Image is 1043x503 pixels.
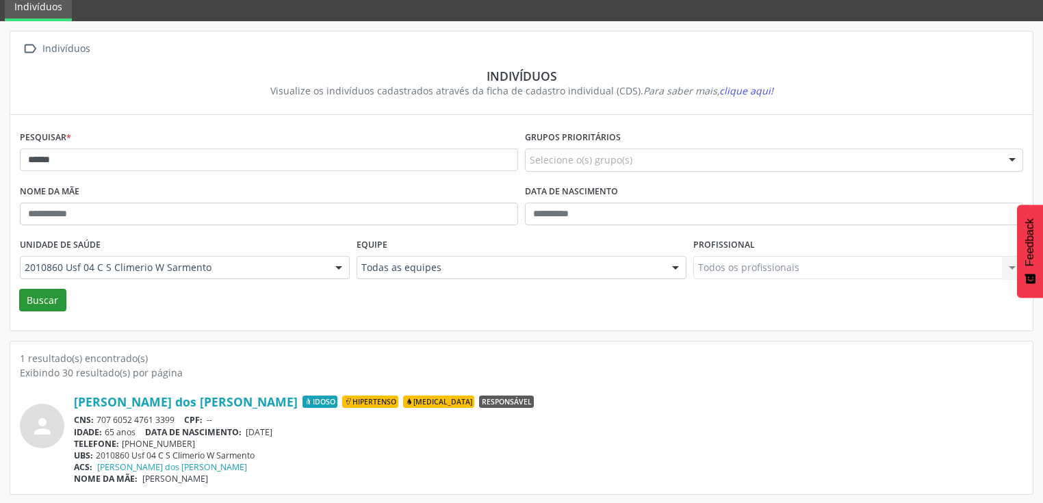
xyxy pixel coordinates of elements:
div: 1 resultado(s) encontrado(s) [20,351,1023,365]
button: Buscar [19,289,66,312]
div: 707 6052 4761 3399 [74,414,1023,426]
span: 2010860 Usf 04 C S Climerio W Sarmento [25,261,322,274]
span: [DATE] [246,426,272,438]
i: Para saber mais, [643,84,773,97]
span: ACS: [74,461,92,473]
span: UBS: [74,450,93,461]
label: Profissional [693,235,755,256]
span: NOME DA MÃE: [74,473,138,485]
span: DATA DE NASCIMENTO: [145,426,242,438]
div: 65 anos [74,426,1023,438]
span: Selecione o(s) grupo(s) [530,153,632,167]
a: [PERSON_NAME] dos [PERSON_NAME] [74,394,298,409]
span: [MEDICAL_DATA] [403,396,474,408]
label: Data de nascimento [525,181,618,203]
div: [PHONE_NUMBER] [74,438,1023,450]
label: Unidade de saúde [20,235,101,256]
span: Feedback [1024,218,1036,266]
label: Pesquisar [20,127,71,149]
span: [PERSON_NAME] [142,473,208,485]
div: Exibindo 30 resultado(s) por página [20,365,1023,380]
span: CNS: [74,414,94,426]
a:  Indivíduos [20,39,92,59]
span: clique aqui! [719,84,773,97]
i:  [20,39,40,59]
button: Feedback - Mostrar pesquisa [1017,205,1043,298]
span: TELEFONE: [74,438,119,450]
i: person [30,414,55,439]
label: Nome da mãe [20,181,79,203]
div: Indivíduos [40,39,92,59]
span: Todas as equipes [361,261,658,274]
a: [PERSON_NAME] dos [PERSON_NAME] [97,461,247,473]
span: IDADE: [74,426,102,438]
div: Visualize os indivíduos cadastrados através da ficha de cadastro individual (CDS). [29,83,1014,98]
label: Equipe [357,235,387,256]
div: Indivíduos [29,68,1014,83]
span: -- [207,414,212,426]
label: Grupos prioritários [525,127,621,149]
span: CPF: [184,414,203,426]
span: Hipertenso [342,396,398,408]
div: 2010860 Usf 04 C S Climerio W Sarmento [74,450,1023,461]
span: Idoso [302,396,337,408]
span: Responsável [479,396,534,408]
